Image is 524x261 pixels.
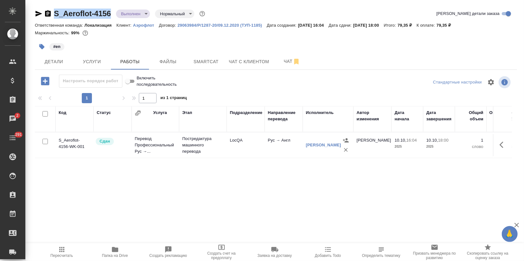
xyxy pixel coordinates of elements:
[395,110,420,122] div: Дата начала
[195,243,248,261] button: Создать счет на предоплату
[159,23,178,28] p: Договор:
[71,30,81,35] p: 99%
[119,11,142,17] button: Выполнен
[504,227,515,241] span: 🙏
[158,11,187,17] button: Нормальный
[116,10,150,18] div: Выполнен
[77,58,107,66] span: Услуги
[408,243,461,261] button: Призвать менеджера по развитию
[149,253,187,258] span: Создать рекламацию
[437,23,456,28] p: 79,35 ₽
[277,57,307,65] span: Чат
[329,23,353,28] p: Дата сдачи:
[199,251,244,260] span: Создать счет на предоплату
[182,110,192,116] div: Этап
[257,253,292,258] span: Заявка на доставку
[301,243,355,261] button: Добавить Todo
[53,43,61,50] p: #en
[35,243,88,261] button: Пересчитать
[102,253,128,258] span: Папка на Drive
[306,143,341,147] a: [PERSON_NAME]
[438,138,449,143] p: 18:00
[35,30,71,35] p: Маржинальность:
[395,144,420,150] p: 2025
[458,110,483,122] div: Общий объем
[267,23,298,28] p: Дата создания:
[426,144,452,150] p: 2025
[315,253,341,258] span: Добавить Todo
[490,137,521,144] p: 1
[490,144,521,150] p: слово
[357,110,388,122] div: Автор изменения
[133,22,159,28] a: Аэрофлот
[178,23,267,28] p: 29063984/Р/1287-20/09.12.2020 (ТУП-1185)
[384,23,398,28] p: Итого:
[49,43,65,49] span: en
[412,251,457,260] span: Призвать менеджера по развитию
[97,110,111,116] div: Статус
[2,130,24,146] a: 291
[153,58,183,66] span: Файлы
[499,76,512,88] span: Посмотреть информацию
[39,58,69,66] span: Детали
[44,10,52,17] button: Скопировать ссылку
[85,23,117,28] p: Локализация
[306,110,334,116] div: Исполнитель
[398,23,417,28] p: 79,35 ₽
[35,40,49,54] button: Добавить тэг
[458,137,483,144] p: 1
[88,243,142,261] button: Папка на Drive
[395,138,406,143] p: 10.10,
[437,10,500,17] span: [PERSON_NAME] детали заказа
[153,110,167,116] div: Услуга
[191,58,221,66] span: Smartcat
[81,29,89,37] button: 0.60 RUB;
[142,243,195,261] button: Создать рекламацию
[353,134,391,156] td: [PERSON_NAME]
[2,111,24,127] a: 2
[426,110,452,122] div: Дата завершения
[137,75,188,88] span: Включить последовательность
[116,23,133,28] p: Клиент:
[465,251,511,260] span: Скопировать ссылку на оценку заказа
[95,137,128,146] div: Менеджер проверил работу исполнителя, передает ее на следующий этап
[135,110,141,116] button: Сгруппировать
[406,138,417,143] p: 16:04
[417,23,437,28] p: К оплате:
[36,75,54,88] button: Добавить работу
[155,10,194,18] div: Выполнен
[265,134,303,156] td: Рус → Англ
[50,253,73,258] span: Пересчитать
[132,132,179,158] td: Перевод Профессиональный Рус →...
[341,145,351,155] button: Удалить
[293,58,300,65] svg: Отписаться
[160,94,187,103] span: из 1 страниц
[431,77,483,87] div: split button
[35,10,42,17] button: Скопировать ссылку для ЯМессенджера
[227,134,265,156] td: LocQA
[426,138,438,143] p: 10.10,
[182,136,223,155] p: Постредактура машинного перевода
[268,110,300,122] div: Направление перевода
[496,137,511,152] button: Здесь прячутся важные кнопки
[502,226,518,242] button: 🙏
[115,58,145,66] span: Работы
[198,10,206,18] button: Доп статусы указывают на важность/срочность заказа
[461,243,514,261] button: Скопировать ссылку на оценку заказа
[458,144,483,150] p: слово
[489,110,521,122] div: Оплачиваемый объем
[59,110,66,116] div: Код
[100,138,110,144] p: Сдан
[178,22,267,28] a: 29063984/Р/1287-20/09.12.2020 (ТУП-1185)
[11,131,26,138] span: 291
[248,243,301,261] button: Заявка на доставку
[341,136,351,145] button: Назначить
[133,23,159,28] p: Аэрофлот
[483,75,499,90] span: Настроить таблицу
[55,134,94,156] td: S_Aeroflot-4156-WK-001
[298,23,329,28] p: [DATE] 16:04
[54,9,111,18] a: S_Aeroflot-4156
[229,58,269,66] span: Чат с клиентом
[353,23,384,28] p: [DATE] 18:00
[230,110,262,116] div: Подразделение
